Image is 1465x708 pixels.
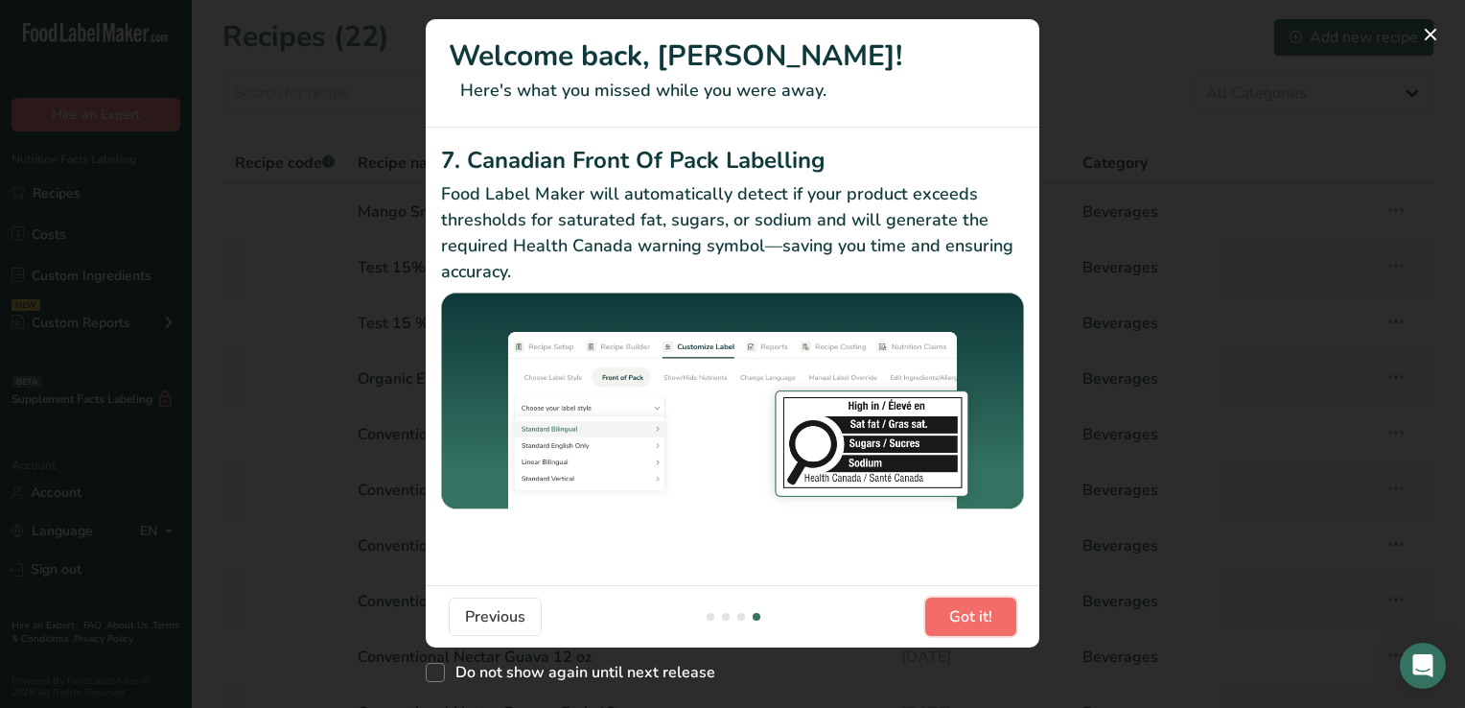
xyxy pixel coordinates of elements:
[465,605,525,628] span: Previous
[441,293,1024,512] img: Canadian Front Of Pack Labelling
[445,663,715,682] span: Do not show again until next release
[441,181,1024,285] p: Food Label Maker will automatically detect if your product exceeds thresholds for saturated fat, ...
[1400,643,1446,689] div: Open Intercom Messenger
[449,78,1016,104] p: Here's what you missed while you were away.
[449,598,542,636] button: Previous
[441,143,1024,177] h2: 7. Canadian Front Of Pack Labelling
[949,605,992,628] span: Got it!
[925,598,1016,636] button: Got it!
[449,35,1016,78] h1: Welcome back, [PERSON_NAME]!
